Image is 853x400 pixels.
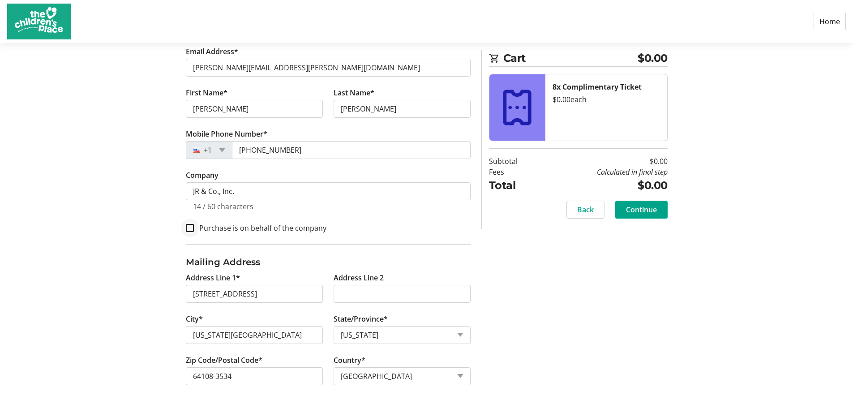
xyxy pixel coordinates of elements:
td: $0.00 [540,156,668,167]
label: Last Name* [334,87,374,98]
td: $0.00 [540,177,668,194]
label: Country* [334,355,365,366]
h3: Mailing Address [186,255,471,269]
label: First Name* [186,87,227,98]
label: Zip Code/Postal Code* [186,355,262,366]
input: Zip or Postal Code [186,367,323,385]
td: Total [489,177,540,194]
label: Email Address* [186,46,238,57]
td: Calculated in final step [540,167,668,177]
label: Address Line 1* [186,272,240,283]
label: City* [186,314,203,324]
input: (201) 555-0123 [232,141,471,159]
strong: 8x Complimentary Ticket [553,82,642,92]
img: The Children's Place's Logo [7,4,71,39]
label: Address Line 2 [334,272,384,283]
td: Fees [489,167,540,177]
input: Address [186,285,323,303]
button: Continue [615,201,668,219]
span: $0.00 [638,50,668,66]
a: Home [814,13,846,30]
span: Cart [503,50,638,66]
span: Back [577,204,594,215]
label: Mobile Phone Number* [186,129,267,139]
div: $0.00 each [553,94,660,105]
button: Back [566,201,604,219]
span: Continue [626,204,657,215]
label: State/Province* [334,314,388,324]
input: City [186,326,323,344]
label: Purchase is on behalf of the company [194,223,326,233]
label: Company [186,170,219,181]
tr-character-limit: 14 / 60 characters [193,202,253,211]
td: Subtotal [489,156,540,167]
